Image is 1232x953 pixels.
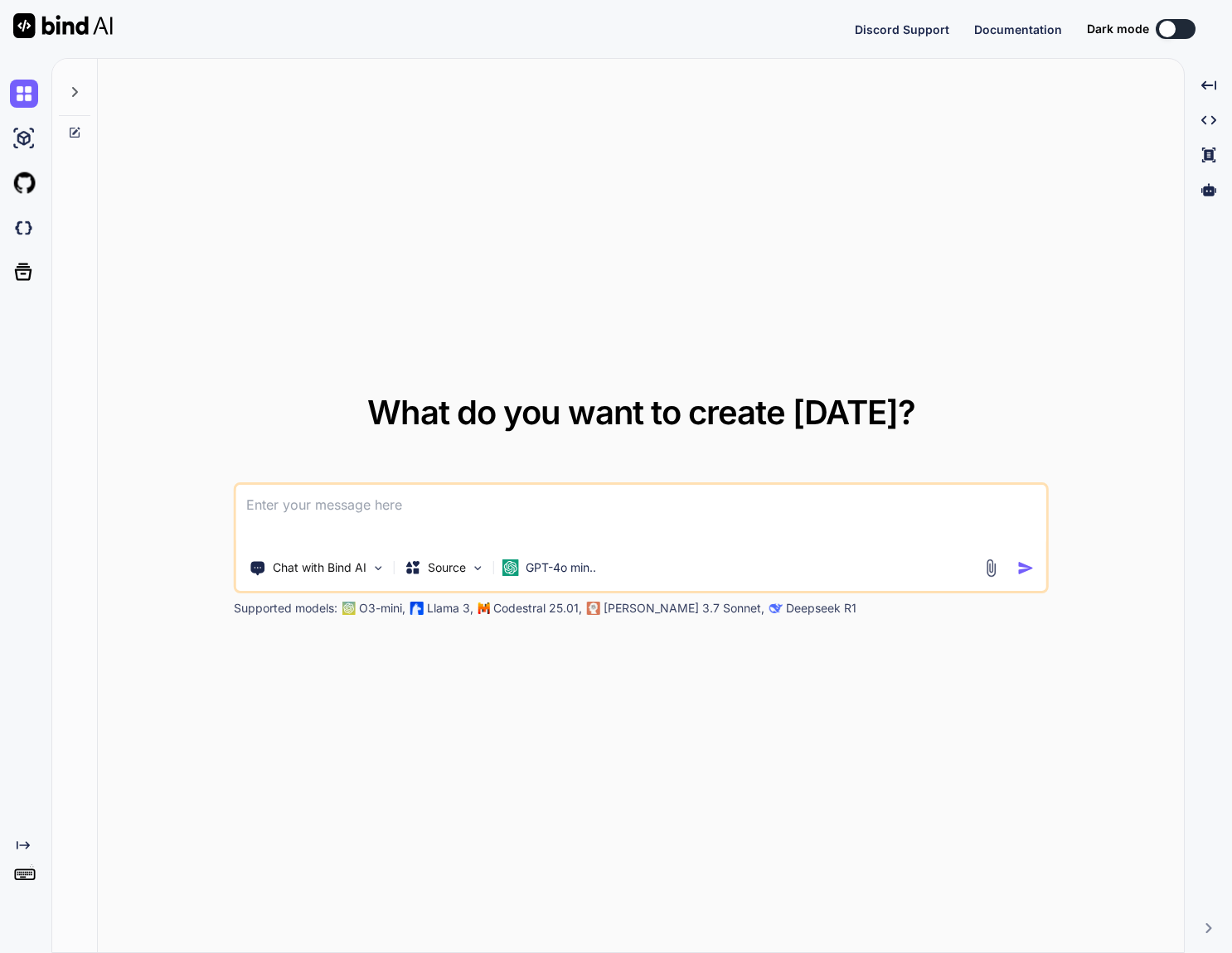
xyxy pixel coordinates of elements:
img: GPT-4o mini [502,559,519,576]
img: chat [10,80,38,108]
p: Chat with Bind AI [273,559,366,576]
p: Llama 3, [427,600,473,617]
button: Discord Support [855,21,949,38]
img: Bind AI [13,13,113,38]
p: Supported models: [234,600,337,617]
p: Deepseek R1 [786,600,856,617]
img: darkCloudIdeIcon [10,214,38,242]
img: attachment [981,559,1000,578]
p: [PERSON_NAME] 3.7 Sonnet, [604,600,764,617]
p: O3-mini, [359,600,405,617]
img: claude [587,602,600,615]
span: Dark mode [1087,21,1149,37]
p: Source [428,559,466,576]
p: Codestral 25.01, [493,600,582,617]
img: ai-studio [10,124,38,152]
span: What do you want to create [DATE]? [367,392,915,433]
span: Documentation [974,22,1062,36]
p: GPT-4o min.. [526,559,596,576]
img: Pick Models [471,561,485,575]
img: githubLight [10,169,38,197]
span: Discord Support [855,22,949,36]
button: Documentation [974,21,1062,38]
img: claude [769,602,783,615]
img: GPT-4 [342,602,356,615]
img: icon [1016,559,1034,577]
img: Mistral-AI [478,602,490,614]
img: Llama2 [410,602,424,615]
img: Pick Tools [371,561,386,575]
